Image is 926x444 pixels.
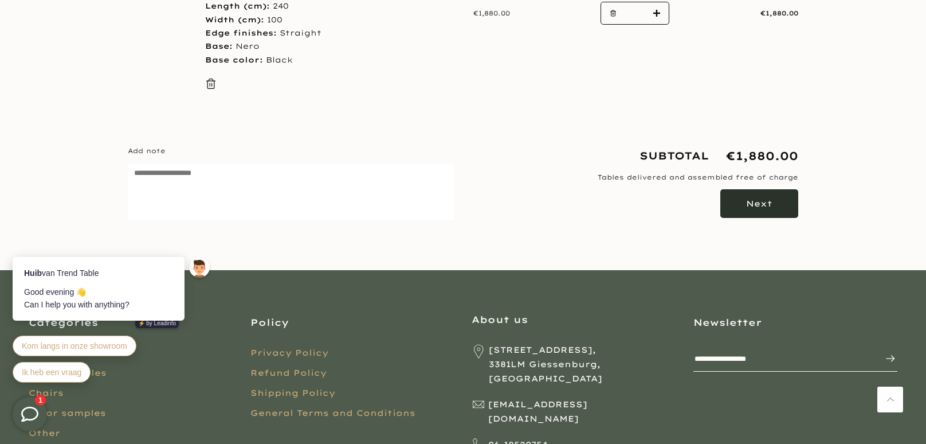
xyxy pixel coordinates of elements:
[266,55,293,64] font: Black
[877,387,903,412] a: Back to top
[1,385,58,443] iframe: toggle frame
[250,317,289,328] font: Policy
[1,202,225,397] iframe: bot iframe
[760,9,798,17] font: €1,880.00
[273,1,289,10] font: 240
[488,399,587,424] font: [EMAIL_ADDRESS][DOMAIN_NAME]
[205,55,263,64] font: Base color:
[205,15,264,24] font: Width (cm):
[128,147,166,155] font: Add note
[598,173,798,181] font: Tables delivered and assembled free of charge
[205,1,270,10] font: Length (cm):
[29,408,106,418] a: Color samples
[473,9,510,17] font: €1,880.00
[250,368,327,378] a: Refund Policy
[250,388,335,398] a: Shipping Policy
[205,41,233,50] font: Base:
[250,348,328,358] a: Privacy Policy
[726,149,798,163] font: €1,880.00
[267,15,282,24] font: 100
[693,317,762,328] font: Newsletter
[746,198,772,209] font: Next
[489,345,596,355] font: [STREET_ADDRESS],
[236,41,260,50] font: Nero
[250,408,415,418] a: General Terms and Conditions
[472,314,528,325] font: About us
[205,28,277,37] font: Edge finishes:
[639,149,709,162] font: Subtotal
[280,28,321,37] font: Straight
[720,189,798,218] button: Next
[489,359,602,384] font: 3381LM Giessenburg, [GEOGRAPHIC_DATA]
